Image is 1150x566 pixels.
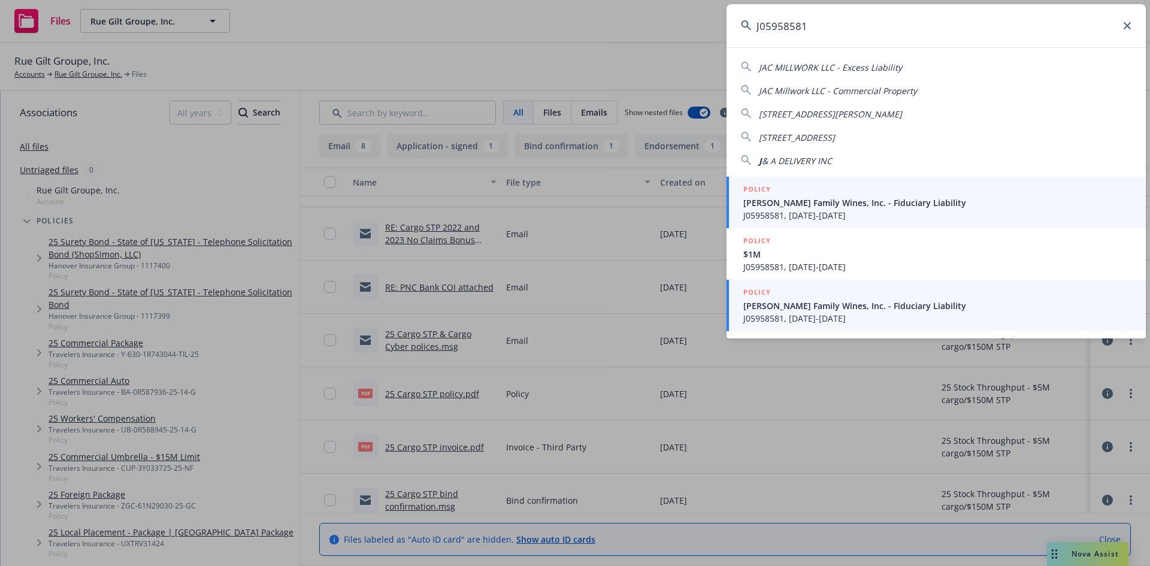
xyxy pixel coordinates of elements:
a: POLICY[PERSON_NAME] Family Wines, Inc. - Fiduciary LiabilityJ05958581, [DATE]-[DATE] [727,280,1146,331]
h5: POLICY [743,235,771,247]
span: [PERSON_NAME] Family Wines, Inc. - Fiduciary Liability [743,196,1131,209]
h5: POLICY [743,286,771,298]
span: & A DELIVERY INC [762,155,832,167]
input: Search... [727,4,1146,47]
span: J [759,155,762,167]
span: [STREET_ADDRESS][PERSON_NAME] [759,108,902,120]
span: JAC MILLWORK LLC - Excess Liability [759,62,902,73]
a: POLICY[PERSON_NAME] Family Wines, Inc. - Fiduciary LiabilityJ05958581, [DATE]-[DATE] [727,177,1146,228]
h5: POLICY [743,183,771,195]
span: J05958581, [DATE]-[DATE] [743,209,1131,222]
span: J05958581, [DATE]-[DATE] [743,312,1131,325]
span: [PERSON_NAME] Family Wines, Inc. - Fiduciary Liability [743,299,1131,312]
span: J05958581, [DATE]-[DATE] [743,261,1131,273]
a: POLICY$1MJ05958581, [DATE]-[DATE] [727,228,1146,280]
span: [STREET_ADDRESS] [759,132,835,143]
span: JAC Millwork LLC - Commercial Property [759,85,917,96]
span: $1M [743,248,1131,261]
